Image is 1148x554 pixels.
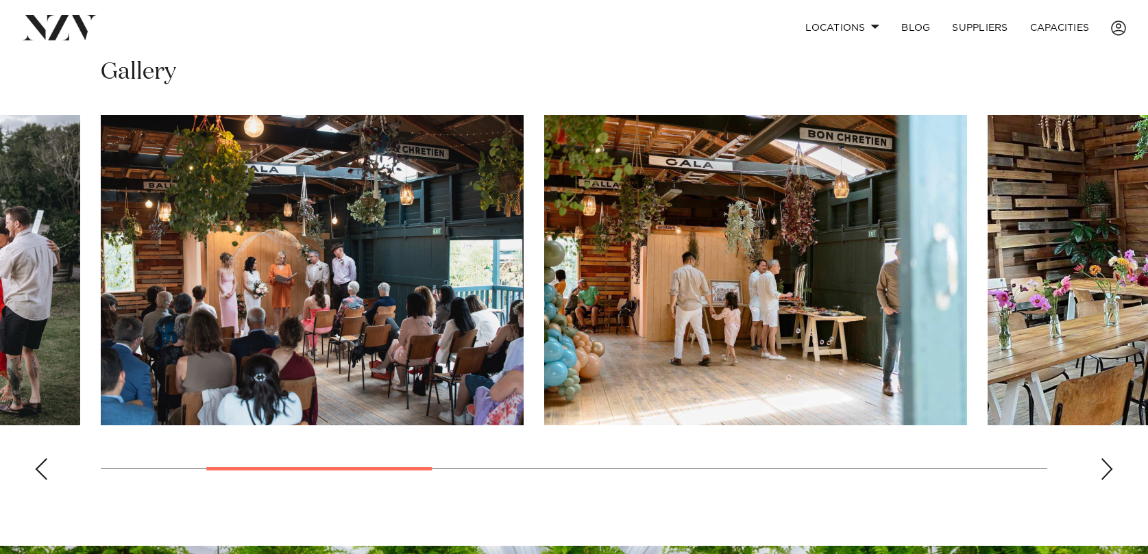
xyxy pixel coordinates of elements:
a: SUPPLIERS [941,13,1018,42]
img: nzv-logo.png [22,15,97,40]
h2: Gallery [101,57,176,88]
a: Capacities [1019,13,1101,42]
a: Locations [794,13,890,42]
swiper-slide: 2 / 9 [101,115,524,425]
swiper-slide: 3 / 9 [544,115,967,425]
a: BLOG [890,13,941,42]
